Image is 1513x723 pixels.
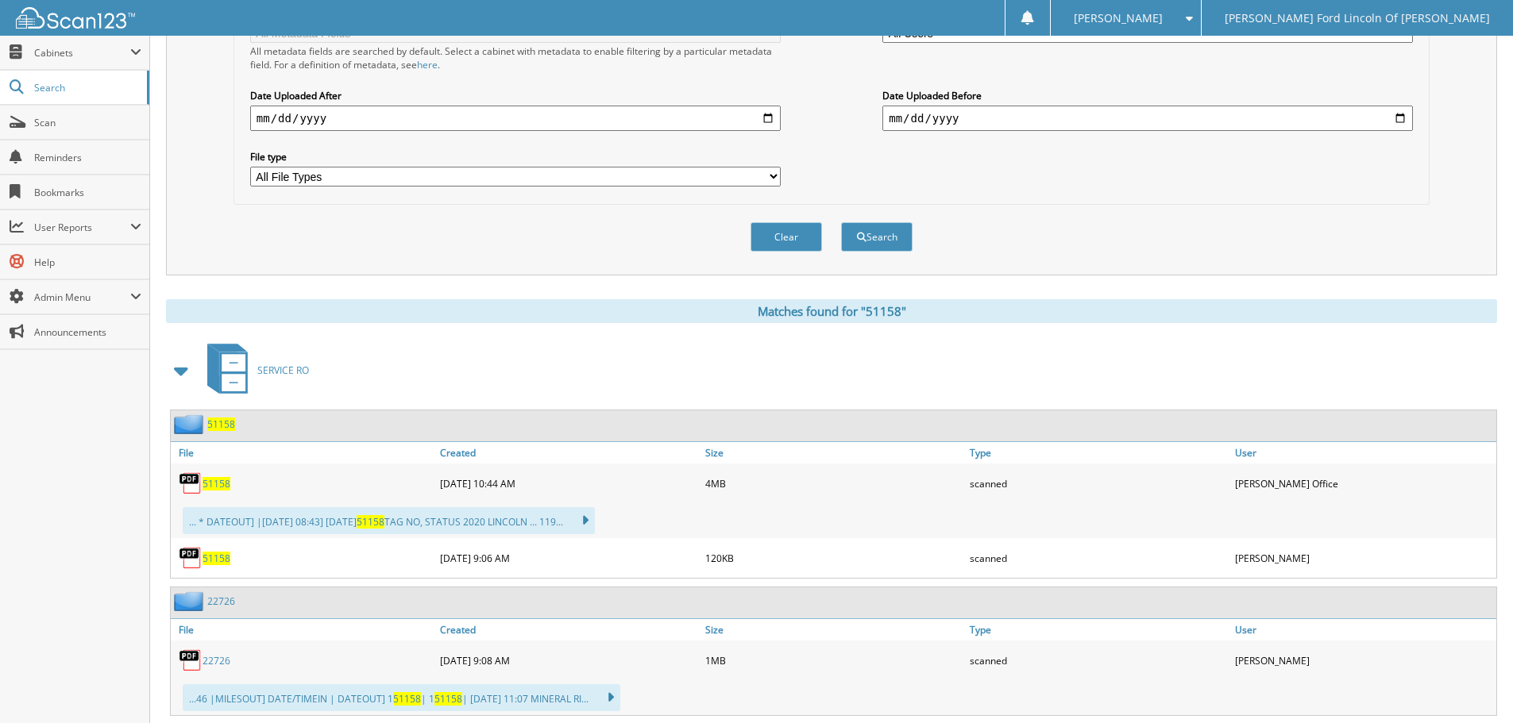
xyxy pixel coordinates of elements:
div: [PERSON_NAME] [1231,542,1496,574]
a: Size [701,442,967,463]
span: SERVICE RO [257,363,309,377]
a: User [1231,442,1496,463]
img: folder2.png [174,414,207,434]
div: [DATE] 10:44 AM [436,467,701,499]
span: Admin Menu [34,290,130,304]
span: Help [34,256,141,269]
span: [PERSON_NAME] [1074,13,1163,23]
div: [DATE] 9:08 AM [436,644,701,676]
a: File [171,442,436,463]
a: File [171,619,436,640]
a: here [417,58,438,71]
img: folder2.png [174,591,207,611]
a: User [1231,619,1496,640]
input: start [250,106,781,131]
span: 51158 [357,515,384,529]
span: Announcements [34,325,141,339]
div: [PERSON_NAME] [1231,644,1496,676]
a: Created [436,442,701,463]
span: [PERSON_NAME] Ford Lincoln Of [PERSON_NAME] [1225,13,1490,23]
a: 51158 [207,417,235,431]
img: PDF.png [179,546,203,570]
div: [DATE] 9:06 AM [436,542,701,574]
span: 51158 [434,692,462,706]
a: 51158 [203,552,230,565]
a: Type [966,619,1231,640]
label: Date Uploaded After [250,89,781,102]
a: Created [436,619,701,640]
span: Reminders [34,151,141,164]
label: File type [250,150,781,163]
iframe: Chat Widget [1434,647,1513,723]
div: ... * DATEOUT] |[DATE] 08:43] [DATE] TAG NO, STATUS 2020 LINCOLN ... 119... [183,507,595,534]
span: Search [34,81,139,94]
div: scanned [966,542,1231,574]
a: SERVICE RO [198,339,309,402]
span: 51158 [393,692,421,706]
img: PDF.png [179,471,203,495]
label: Date Uploaded Before [882,89,1413,102]
div: 1MB [701,644,967,676]
div: 4MB [701,467,967,499]
input: end [882,106,1413,131]
div: scanned [966,644,1231,676]
span: Cabinets [34,46,130,60]
a: Size [701,619,967,640]
div: ...46 |MILESOUT] DATE/TIMEIN | DATEOUT] 1 | 1 | [DATE] 11:07 MINERAL RI... [183,684,620,711]
div: 120KB [701,542,967,574]
button: Clear [751,222,822,252]
span: Scan [34,116,141,129]
a: Type [966,442,1231,463]
div: All metadata fields are searched by default. Select a cabinet with metadata to enable filtering b... [250,44,781,71]
span: User Reports [34,221,130,234]
div: [PERSON_NAME] Office [1231,467,1496,499]
span: Bookmarks [34,186,141,199]
a: 22726 [207,594,235,608]
div: scanned [966,467,1231,499]
img: scan123-logo-white.svg [16,7,135,29]
a: 51158 [203,477,230,490]
img: PDF.png [179,648,203,672]
a: 22726 [203,654,230,667]
button: Search [841,222,913,252]
div: Matches found for "51158" [166,299,1497,323]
